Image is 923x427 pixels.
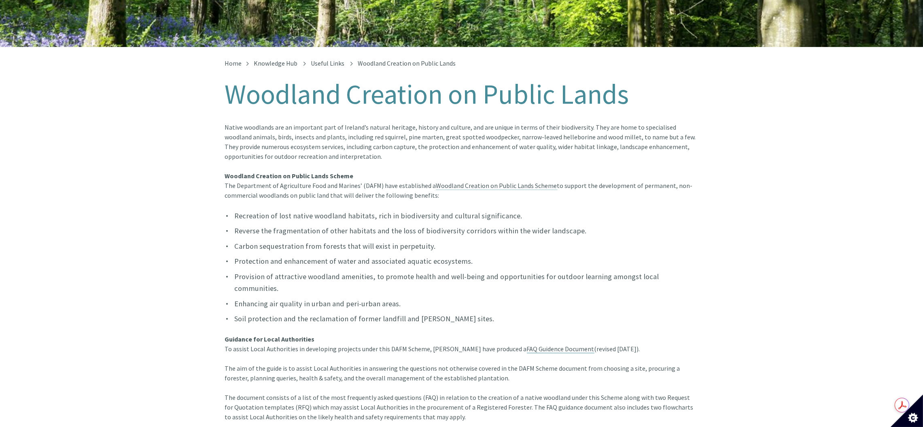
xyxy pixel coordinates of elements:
[225,298,698,310] li: Enhancing air quality in urban and peri-urban areas.
[311,59,345,67] a: Useful Links
[225,255,698,267] li: Protection and enhancement of water and associated aquatic ecosystems.
[225,271,698,295] li: Provision of attractive woodland amenities, to promote health and well-being and opportunities fo...
[225,59,242,67] a: Home
[436,181,557,190] a: Woodland Creation on Public Lands Scheme
[527,345,594,353] a: FAQ Guidence Document
[891,395,923,427] button: Set cookie preferences
[225,79,698,109] h1: Woodland Creation on Public Lands
[225,240,698,252] li: Carbon sequestration from forests that will exist in perpetuity.
[225,335,315,343] strong: Guidance for Local Authorities
[225,172,354,180] strong: Woodland Creation on Public Lands Scheme
[225,225,698,237] li: Reverse the fragmentation of other habitats and the loss of biodiversity corridors within the wid...
[225,313,698,325] li: Soil protection and the reclamation of former landfill and [PERSON_NAME] sites.
[225,210,698,222] li: Recreation of lost native woodland habitats, rich in biodiversity and cultural significance.
[254,59,298,67] a: Knowledge Hub
[358,59,456,67] span: Woodland Creation on Public Lands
